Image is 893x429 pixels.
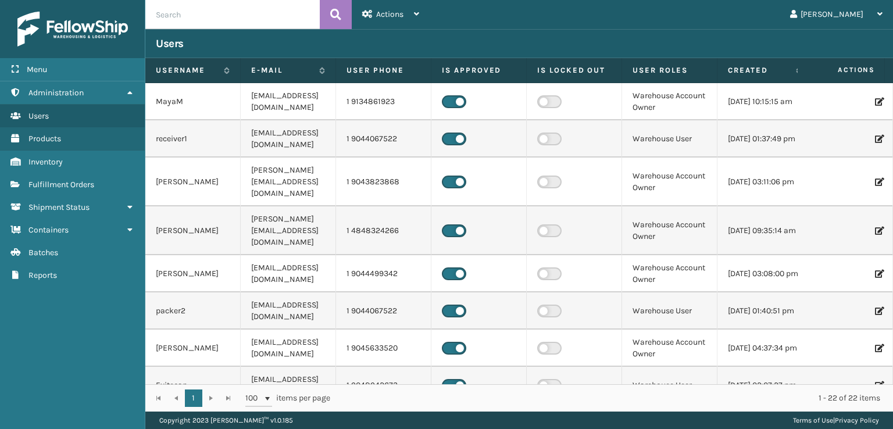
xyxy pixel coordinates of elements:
[793,416,833,424] a: Terms of Use
[241,330,336,367] td: [EMAIL_ADDRESS][DOMAIN_NAME]
[336,367,431,404] td: 1 9048942673
[245,389,330,407] span: items per page
[875,307,882,315] i: Edit
[622,255,717,292] td: Warehouse Account Owner
[241,206,336,255] td: [PERSON_NAME][EMAIL_ADDRESS][DOMAIN_NAME]
[145,158,241,206] td: [PERSON_NAME]
[336,292,431,330] td: 1 9044067522
[156,37,184,51] h3: Users
[28,270,57,280] span: Reports
[28,202,90,212] span: Shipment Status
[835,416,879,424] a: Privacy Policy
[241,367,336,404] td: [EMAIL_ADDRESS][DOMAIN_NAME]
[622,330,717,367] td: Warehouse Account Owner
[728,65,790,76] label: Created
[875,381,882,389] i: Edit
[145,120,241,158] td: receiver1
[28,180,94,190] span: Fulfillment Orders
[245,392,263,404] span: 100
[717,206,813,255] td: [DATE] 09:35:14 am
[336,83,431,120] td: 1 9134861923
[145,367,241,404] td: Exitscan
[537,65,611,76] label: Is Locked Out
[28,134,61,144] span: Products
[145,83,241,120] td: MayaM
[28,225,69,235] span: Containers
[159,412,293,429] p: Copyright 2023 [PERSON_NAME]™ v 1.0.185
[717,292,813,330] td: [DATE] 01:40:51 pm
[336,255,431,292] td: 1 9044499342
[717,83,813,120] td: [DATE] 10:15:15 am
[241,83,336,120] td: [EMAIL_ADDRESS][DOMAIN_NAME]
[376,9,403,19] span: Actions
[185,389,202,407] a: 1
[875,135,882,143] i: Edit
[336,120,431,158] td: 1 9044067522
[145,292,241,330] td: packer2
[622,367,717,404] td: Warehouse User
[622,292,717,330] td: Warehouse User
[28,111,49,121] span: Users
[875,270,882,278] i: Edit
[241,120,336,158] td: [EMAIL_ADDRESS][DOMAIN_NAME]
[875,227,882,235] i: Edit
[347,392,880,404] div: 1 - 22 of 22 items
[875,178,882,186] i: Edit
[622,83,717,120] td: Warehouse Account Owner
[17,12,128,47] img: logo
[875,98,882,106] i: Edit
[145,330,241,367] td: [PERSON_NAME]
[347,65,420,76] label: User phone
[622,120,717,158] td: Warehouse User
[145,255,241,292] td: [PERSON_NAME]
[801,60,882,80] span: Actions
[442,65,516,76] label: Is Approved
[717,120,813,158] td: [DATE] 01:37:49 pm
[622,158,717,206] td: Warehouse Account Owner
[622,206,717,255] td: Warehouse Account Owner
[28,88,84,98] span: Administration
[251,65,313,76] label: E-mail
[27,65,47,74] span: Menu
[145,206,241,255] td: [PERSON_NAME]
[336,330,431,367] td: 1 9045633520
[241,292,336,330] td: [EMAIL_ADDRESS][DOMAIN_NAME]
[793,412,879,429] div: |
[28,157,63,167] span: Inventory
[28,248,58,258] span: Batches
[156,65,218,76] label: Username
[717,330,813,367] td: [DATE] 04:37:34 pm
[336,206,431,255] td: 1 4848324266
[633,65,706,76] label: User Roles
[241,158,336,206] td: [PERSON_NAME][EMAIL_ADDRESS][DOMAIN_NAME]
[717,255,813,292] td: [DATE] 03:08:00 pm
[336,158,431,206] td: 1 9043823868
[241,255,336,292] td: [EMAIL_ADDRESS][DOMAIN_NAME]
[717,367,813,404] td: [DATE] 02:07:27 pm
[875,344,882,352] i: Edit
[717,158,813,206] td: [DATE] 03:11:06 pm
